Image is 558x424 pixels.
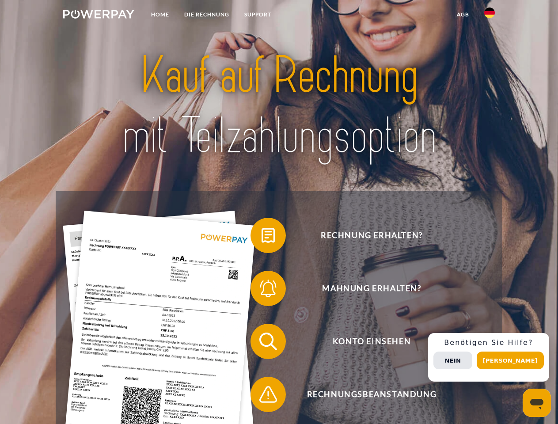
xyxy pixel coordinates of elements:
img: qb_warning.svg [257,383,279,405]
h3: Benötigen Sie Hilfe? [433,338,544,347]
a: agb [449,7,477,23]
img: logo-powerpay-white.svg [63,10,134,19]
button: Rechnungsbeanstandung [251,377,480,412]
img: qb_search.svg [257,330,279,352]
button: Nein [433,352,472,369]
button: Konto einsehen [251,324,480,359]
span: Konto einsehen [263,324,480,359]
button: Rechnung erhalten? [251,218,480,253]
img: title-powerpay_de.svg [84,42,474,169]
a: DIE RECHNUNG [177,7,237,23]
button: Mahnung erhalten? [251,271,480,306]
span: Rechnungsbeanstandung [263,377,480,412]
div: Schnellhilfe [428,333,549,382]
span: Rechnung erhalten? [263,218,480,253]
a: Home [144,7,177,23]
button: [PERSON_NAME] [477,352,544,369]
img: qb_bill.svg [257,224,279,246]
iframe: Schaltfläche zum Öffnen des Messaging-Fensters [523,389,551,417]
span: Mahnung erhalten? [263,271,480,306]
a: SUPPORT [237,7,279,23]
img: de [484,8,495,18]
img: qb_bell.svg [257,277,279,299]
